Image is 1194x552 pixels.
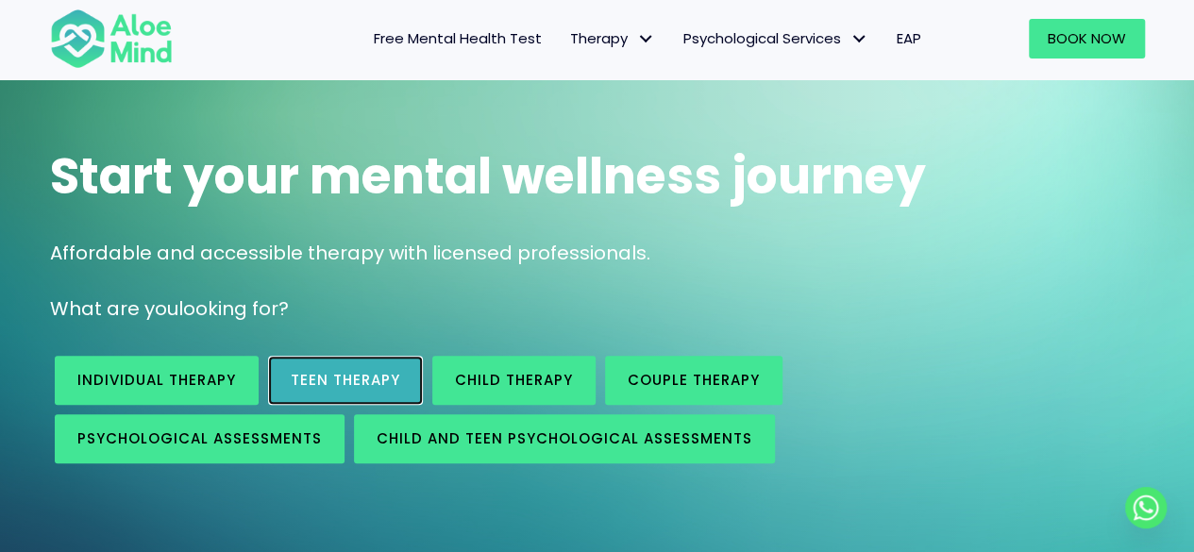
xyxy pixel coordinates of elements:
a: Child and Teen Psychological assessments [354,414,775,463]
nav: Menu [197,19,935,59]
a: TherapyTherapy: submenu [556,19,669,59]
span: Individual therapy [77,370,236,390]
span: Psychological Services [683,28,868,48]
span: Child and Teen Psychological assessments [377,428,752,448]
span: Psychological Services: submenu [846,25,873,53]
a: Individual therapy [55,356,259,405]
span: What are you [50,295,178,322]
span: Therapy [570,28,655,48]
span: Couple therapy [628,370,760,390]
p: Affordable and accessible therapy with licensed professionals. [50,240,1145,267]
span: EAP [897,28,921,48]
span: Psychological assessments [77,428,322,448]
span: Therapy: submenu [632,25,660,53]
span: Start your mental wellness journey [50,142,926,210]
a: Whatsapp [1125,487,1167,528]
a: Psychological assessments [55,414,345,463]
span: Free Mental Health Test [374,28,542,48]
span: Teen Therapy [291,370,400,390]
span: Child Therapy [455,370,573,390]
a: Psychological ServicesPsychological Services: submenu [669,19,883,59]
a: Free Mental Health Test [360,19,556,59]
span: looking for? [178,295,289,322]
a: Child Therapy [432,356,596,405]
a: Book Now [1029,19,1145,59]
a: EAP [883,19,935,59]
span: Book Now [1048,28,1126,48]
img: Aloe mind Logo [50,8,173,70]
a: Teen Therapy [268,356,423,405]
a: Couple therapy [605,356,782,405]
